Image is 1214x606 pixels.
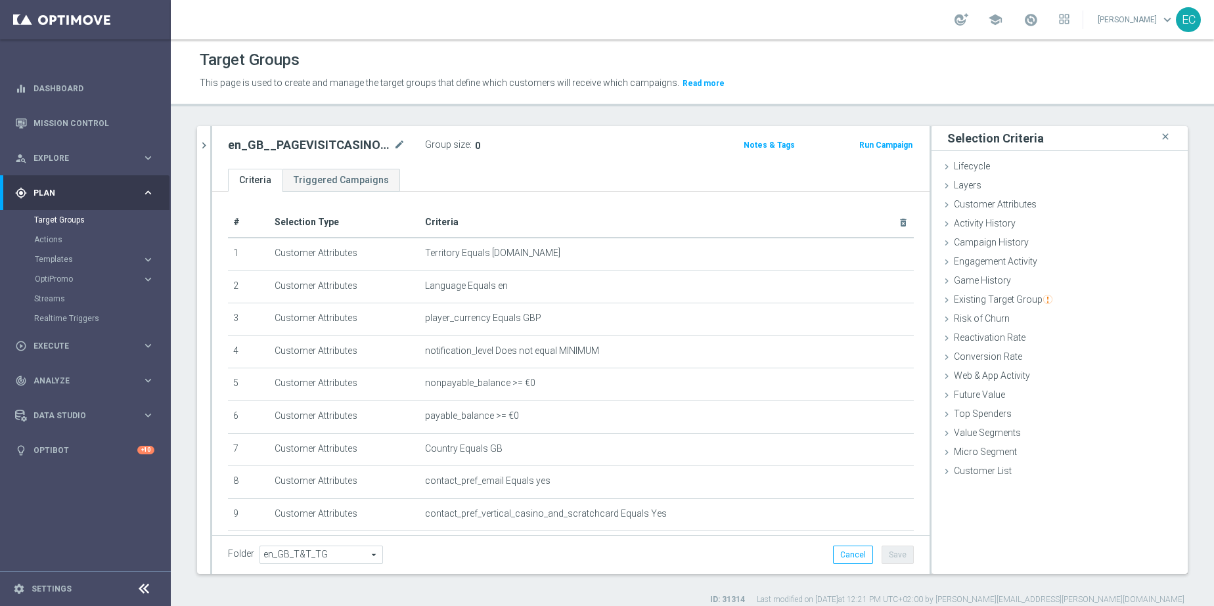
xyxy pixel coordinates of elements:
button: lightbulb Optibot +10 [14,445,155,456]
span: payable_balance >= €0 [425,410,519,422]
span: Top Spenders [954,408,1012,419]
i: keyboard_arrow_right [142,152,154,164]
div: Data Studio [15,410,142,422]
span: Lifecycle [954,161,990,171]
span: Engagement Activity [954,256,1037,267]
span: Language Equals en [425,280,508,292]
div: Target Groups [34,210,169,230]
span: Existing Target Group [954,294,1052,305]
label: Folder [228,548,254,559]
button: OptiPromo keyboard_arrow_right [34,274,155,284]
div: Explore [15,152,142,164]
div: Templates [35,255,142,263]
div: Mission Control [15,106,154,141]
div: Execute [15,340,142,352]
span: school [988,12,1002,27]
td: 10 [228,531,269,564]
div: +10 [137,446,154,454]
div: play_circle_outline Execute keyboard_arrow_right [14,341,155,351]
td: 1 [228,238,269,271]
span: Customer List [954,465,1012,476]
div: Plan [15,187,142,199]
span: This page is used to create and manage the target groups that define which customers will receive... [200,77,679,88]
button: Templates keyboard_arrow_right [34,254,155,265]
i: keyboard_arrow_right [142,253,154,266]
span: nonpayable_balance >= €0 [425,378,535,389]
span: Data Studio [34,412,142,420]
div: equalizer Dashboard [14,83,155,94]
td: 6 [228,400,269,433]
label: ID: 31314 [710,594,745,605]
button: Read more [681,76,726,91]
div: EC [1176,7,1201,32]
th: Selection Type [269,207,420,238]
span: notification_level Does not equal MINIMUM [425,345,599,357]
span: Country Equals GB [425,443,503,454]
td: Customer Attributes [269,368,420,401]
span: Execute [34,342,142,350]
td: Customer Attributes [269,531,420,564]
span: Explore [34,154,142,162]
span: player_currency Equals GBP [425,313,541,324]
i: delete_forever [898,217,909,228]
td: Customer Attributes [269,400,420,433]
button: Save [882,546,914,564]
div: OptiPromo [35,275,142,283]
div: Streams [34,289,169,309]
button: chevron_right [197,126,210,165]
i: mode_edit [393,137,405,153]
span: Layers [954,180,981,190]
a: Realtime Triggers [34,313,137,324]
span: Campaign History [954,237,1029,248]
i: keyboard_arrow_right [142,273,154,286]
button: Mission Control [14,118,155,129]
button: Data Studio keyboard_arrow_right [14,410,155,421]
a: Criteria [228,169,282,192]
i: close [1159,128,1172,146]
button: person_search Explore keyboard_arrow_right [14,153,155,163]
a: Mission Control [34,106,154,141]
span: Risk of Churn [954,313,1010,324]
span: Analyze [34,377,142,385]
span: Templates [35,255,129,263]
span: 0 [475,141,480,151]
h1: Target Groups [200,51,300,70]
td: 4 [228,335,269,368]
td: 8 [228,466,269,499]
i: settings [13,583,25,595]
span: OptiPromo [35,275,129,283]
span: Micro Segment [954,446,1017,457]
button: gps_fixed Plan keyboard_arrow_right [14,188,155,198]
td: Customer Attributes [269,335,420,368]
a: Settings [32,585,72,593]
i: keyboard_arrow_right [142,339,154,352]
a: Dashboard [34,71,154,106]
button: track_changes Analyze keyboard_arrow_right [14,376,155,386]
div: Dashboard [15,71,154,106]
span: Activity History [954,218,1016,228]
td: Customer Attributes [269,271,420,303]
label: : [470,139,472,150]
td: 3 [228,303,269,336]
button: Notes & Tags [742,138,796,152]
span: keyboard_arrow_down [1160,12,1175,27]
td: Customer Attributes [269,238,420,271]
span: Future Value [954,389,1005,400]
div: Optibot [15,433,154,467]
h2: en_GB__PAGEVISITCASINO2_ALL_EMA_T&T_GM_TG_RETARGETING [228,137,391,153]
td: Customer Attributes [269,303,420,336]
span: Criteria [425,217,459,227]
span: contact_pref_email Equals yes [425,475,551,487]
i: keyboard_arrow_right [142,374,154,387]
span: Territory Equals [DOMAIN_NAME] [425,248,560,259]
a: [PERSON_NAME]keyboard_arrow_down [1096,10,1176,30]
span: Plan [34,189,142,197]
a: Triggered Campaigns [282,169,400,192]
span: Value Segments [954,427,1021,438]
